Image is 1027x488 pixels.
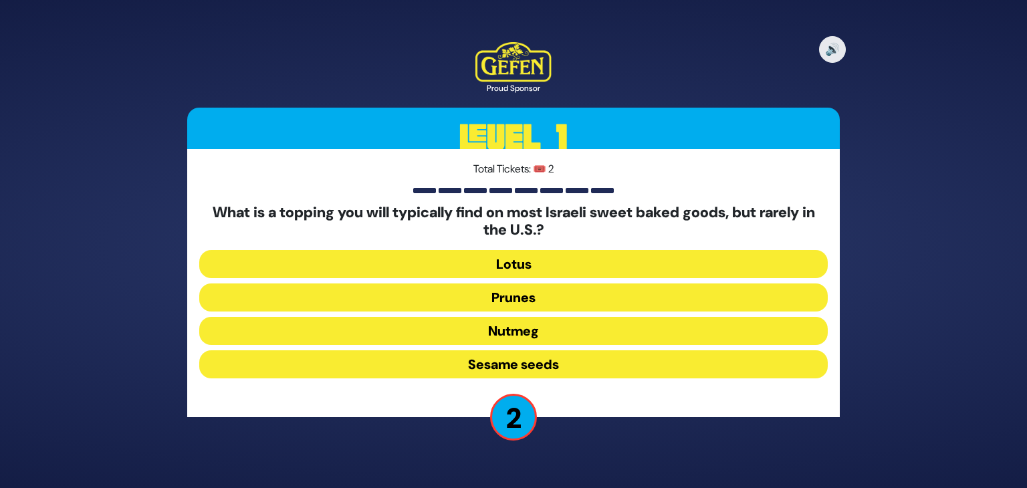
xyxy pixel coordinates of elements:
[199,250,828,278] button: Lotus
[475,42,551,82] img: Kedem
[819,36,846,63] button: 🔊
[199,317,828,345] button: Nutmeg
[199,283,828,312] button: Prunes
[475,82,551,94] div: Proud Sponsor
[199,204,828,239] h5: What is a topping you will typically find on most Israeli sweet baked goods, but rarely in the U.S.?
[490,394,537,441] p: 2
[199,350,828,378] button: Sesame seeds
[199,161,828,177] p: Total Tickets: 🎟️ 2
[187,108,840,168] h3: Level 1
